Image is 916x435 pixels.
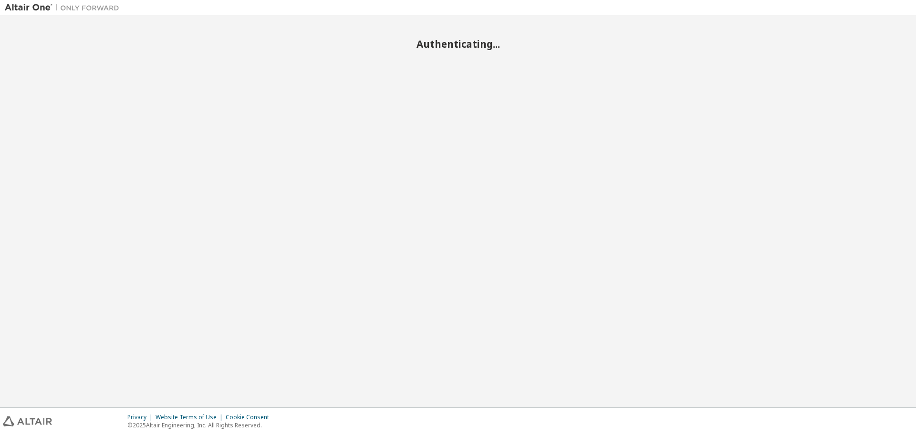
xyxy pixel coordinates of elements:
p: © 2025 Altair Engineering, Inc. All Rights Reserved. [127,421,275,429]
div: Privacy [127,414,156,421]
div: Website Terms of Use [156,414,226,421]
h2: Authenticating... [5,38,911,50]
div: Cookie Consent [226,414,275,421]
img: altair_logo.svg [3,416,52,426]
img: Altair One [5,3,124,12]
